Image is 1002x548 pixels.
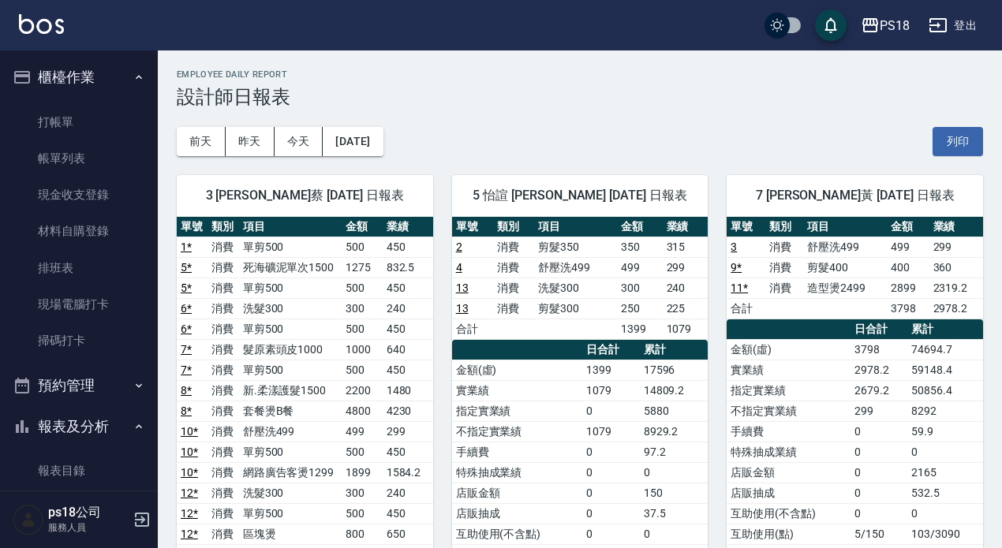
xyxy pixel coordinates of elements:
td: 洗髮300 [239,298,342,319]
td: 消費 [208,462,238,483]
td: 消費 [208,401,238,421]
td: 103/3090 [907,524,983,544]
td: 消費 [208,524,238,544]
th: 金額 [342,217,383,237]
td: 1584.2 [383,462,433,483]
td: 消費 [208,319,238,339]
h3: 設計師日報表 [177,86,983,108]
td: 單剪500 [239,319,342,339]
td: 店販金額 [452,483,582,503]
td: 832.5 [383,257,433,278]
th: 類別 [493,217,534,237]
td: 店販抽成 [452,503,582,524]
td: 消費 [493,237,534,257]
td: 0 [851,462,907,483]
a: 13 [456,281,469,294]
td: 消費 [493,278,534,298]
td: 1399 [617,319,663,339]
td: 消費 [208,483,238,503]
td: 消費 [765,257,803,278]
td: 消費 [208,380,238,401]
td: 剪髮300 [534,298,617,319]
td: 450 [383,278,433,298]
td: 8292 [907,401,983,421]
td: 500 [342,442,383,462]
th: 日合計 [582,340,640,360]
span: 7 [PERSON_NAME]黃 [DATE] 日報表 [746,188,964,203]
td: 8929.2 [640,421,709,442]
td: 區塊燙 [239,524,342,544]
td: 合計 [727,298,765,319]
a: 掃碼打卡 [6,322,151,359]
td: 0 [640,462,709,483]
td: 450 [383,319,433,339]
td: 1399 [582,360,640,380]
td: 400 [887,257,929,278]
th: 項目 [534,217,617,237]
button: save [815,9,847,41]
td: 240 [663,278,709,298]
td: 3798 [887,298,929,319]
td: 單剪500 [239,503,342,524]
button: 登出 [922,11,983,40]
th: 金額 [887,217,929,237]
td: 舒壓洗499 [239,421,342,442]
h5: ps18公司 [48,505,129,520]
td: 0 [851,483,907,503]
td: 4230 [383,401,433,421]
td: 300 [617,278,663,298]
th: 單號 [452,217,493,237]
td: 合計 [452,319,493,339]
a: 3 [731,240,737,253]
td: 2978.2 [851,360,907,380]
a: 13 [456,302,469,315]
td: 17596 [640,360,709,380]
td: 499 [887,237,929,257]
td: 套餐燙B餐 [239,401,342,421]
td: 2319.2 [929,278,983,298]
p: 服務人員 [48,520,129,535]
td: 金額(虛) [727,339,851,360]
td: 300 [342,483,383,503]
td: 1079 [663,319,709,339]
button: 昨天 [226,127,275,156]
td: 實業績 [452,380,582,401]
img: Person [13,504,44,535]
span: 5 怡諠 [PERSON_NAME] [DATE] 日報表 [471,188,690,203]
button: [DATE] [323,127,383,156]
th: 項目 [803,217,888,237]
td: 不指定實業績 [452,421,582,442]
button: 前天 [177,127,226,156]
img: Logo [19,14,64,34]
td: 網路廣告客燙1299 [239,462,342,483]
td: 500 [342,503,383,524]
td: 洗髮300 [239,483,342,503]
td: 0 [851,442,907,462]
a: 打帳單 [6,104,151,140]
td: 消費 [208,421,238,442]
button: 櫃檯作業 [6,57,151,98]
td: 互助使用(不含點) [727,503,851,524]
td: 特殊抽成業績 [727,442,851,462]
td: 舒壓洗499 [534,257,617,278]
td: 299 [851,401,907,421]
table: a dense table [727,217,983,319]
td: 0 [582,462,640,483]
td: 97.2 [640,442,709,462]
td: 消費 [208,339,238,360]
td: 消費 [493,257,534,278]
th: 單號 [177,217,208,237]
td: 650 [383,524,433,544]
td: 洗髮300 [534,278,617,298]
a: 2 [456,240,462,253]
td: 死海礦泥單次1500 [239,257,342,278]
td: 2200 [342,380,383,401]
td: 髮原素頭皮1000 [239,339,342,360]
td: 手續費 [452,442,582,462]
th: 累計 [640,340,709,360]
td: 1899 [342,462,383,483]
button: PS18 [854,9,916,42]
td: 1000 [342,339,383,360]
td: 240 [383,483,433,503]
td: 450 [383,442,433,462]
